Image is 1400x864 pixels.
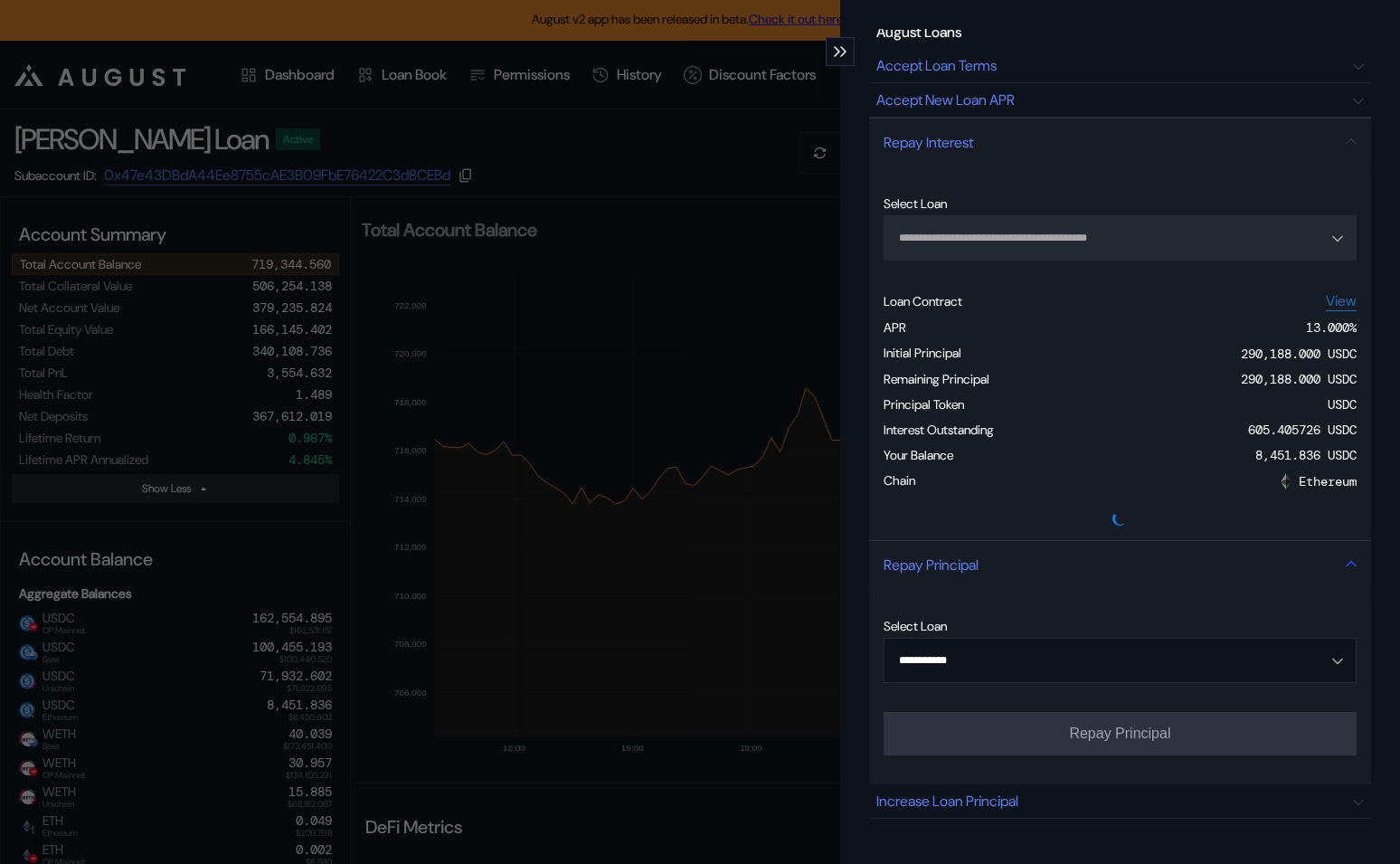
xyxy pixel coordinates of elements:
div: 8,451.836 USDC [1255,447,1357,463]
img: 1 [1278,473,1294,489]
div: Increase Loan Principal [876,792,1018,811]
div: Loan Contract [884,293,962,309]
img: pending [1112,510,1129,527]
div: Chain [884,472,915,489]
div: 605.405726 USDC [1248,422,1357,438]
div: Initial Principal [884,345,961,361]
div: Interest Outstanding [884,422,994,438]
button: Open menu [884,638,1357,683]
div: Ethereum [1278,473,1357,489]
div: 13.000 % [1306,319,1357,336]
div: Your Balance [884,447,953,463]
div: Select Loan [884,195,1357,212]
div: Principal Token [884,396,964,413]
div: USDC [1328,396,1357,413]
div: Accept Loan Terms [876,56,997,75]
button: Repay Principal [884,712,1357,755]
div: APR [884,319,906,336]
div: Repay Principal [884,555,979,574]
div: August Loans [876,23,961,42]
div: 290,188.000 USDC [1241,346,1357,362]
div: 290,188.000 USDC [1241,371,1357,387]
div: Accept New Loan APR [876,90,1015,109]
div: Select Loan [884,618,1357,634]
div: Repay Interest [884,133,973,152]
div: Remaining Principal [884,371,989,387]
a: View [1326,291,1357,311]
button: Open menu [884,215,1357,261]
